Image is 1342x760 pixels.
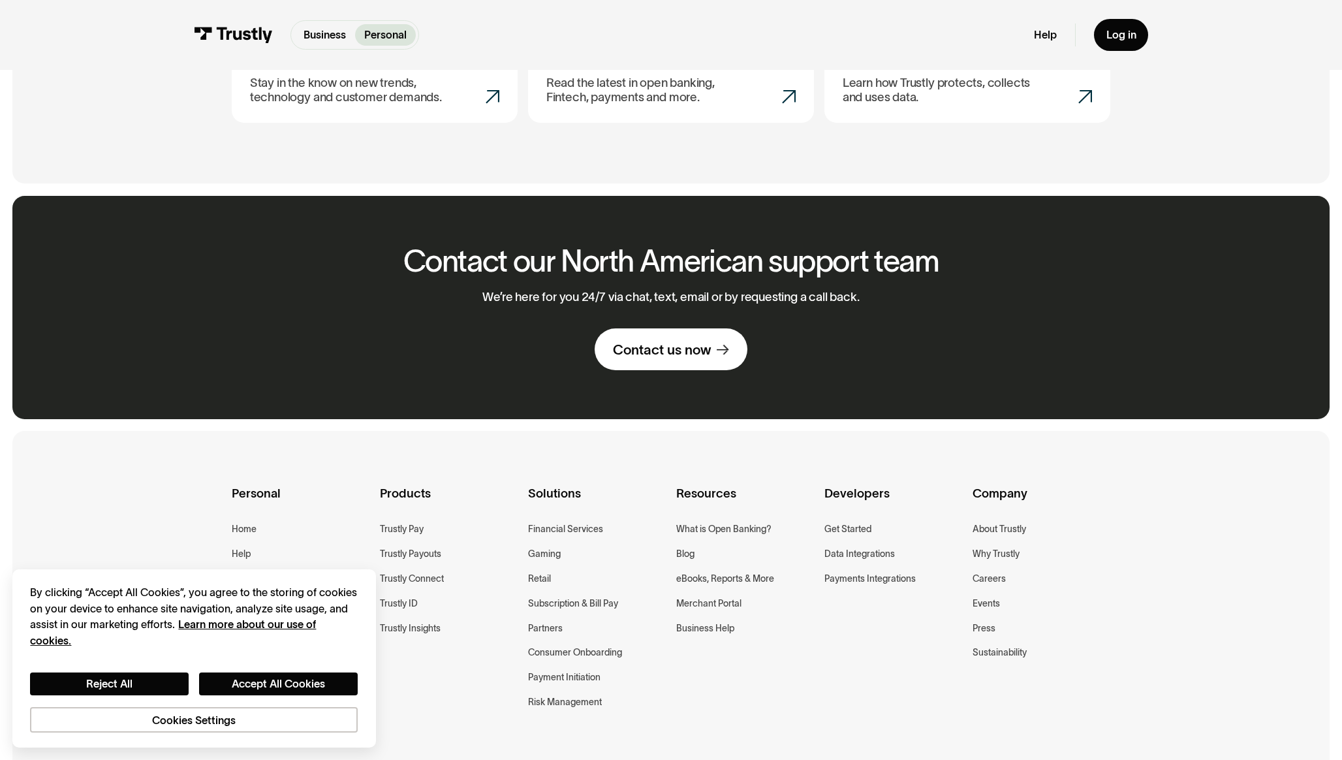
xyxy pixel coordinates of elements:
a: Subscription & Bill Pay [528,596,618,612]
div: Developers [824,484,962,522]
h2: Contact our North American support team [403,244,939,277]
a: Events [973,596,1000,612]
a: Trustly Connect [380,571,444,587]
div: Contact us now [613,341,711,358]
div: Cookie banner [12,569,376,748]
p: Stay in the know on new trends, technology and customer demands. [250,76,444,105]
a: Gaming [528,546,561,562]
a: Trustly Pay [380,522,424,537]
a: Business [294,24,355,46]
div: Resources [676,484,814,522]
a: About Trustly [973,522,1026,537]
a: Business Help [676,621,734,637]
a: Trustly Payouts [380,546,441,562]
a: Payment Initiation [528,670,601,686]
a: eBooks, Reports & More [676,571,774,587]
a: Consumer Onboarding [528,645,622,661]
button: Accept All Cookies [199,673,358,695]
a: What is Open Banking? [676,522,772,537]
p: Personal [364,27,407,42]
a: Get Started [824,522,871,537]
a: Help [232,546,251,562]
a: Trustly Insights [380,621,441,637]
p: Business [304,27,346,42]
a: Trustly BlogRead the latest in open banking, Fintech, payments and more. [528,29,814,123]
a: Why Trustly [973,546,1020,562]
div: Privacy [30,584,357,733]
button: Reject All [30,673,189,695]
a: Risk Management [528,695,602,710]
a: Data & PrivacyLearn how Trustly protects, collects and uses data. [824,29,1110,123]
a: Careers [973,571,1006,587]
a: Contact us now [595,328,747,370]
a: Personal [355,24,416,46]
a: Data Integrations [824,546,895,562]
div: Products [380,484,518,522]
div: Personal [232,484,369,522]
a: Home [232,522,257,537]
p: Read the latest in open banking, Fintech, payments and more. [546,76,740,105]
button: Cookies Settings [30,707,357,733]
a: Merchant Portal [676,596,741,612]
a: Trustly ID [380,596,418,612]
div: Solutions [528,484,666,522]
a: Press [973,621,995,637]
div: By clicking “Accept All Cookies”, you agree to the storing of cookies on your device to enhance s... [30,584,357,648]
a: Blog [676,546,694,562]
a: eBooks, Reports & MoreStay in the know on new trends, technology and customer demands. [232,29,518,123]
div: Log in [1106,28,1136,42]
p: Learn how Trustly protects, collects and uses data. [843,76,1037,105]
a: Payments Integrations [824,571,916,587]
div: Company [973,484,1110,522]
a: Log in [1094,19,1148,51]
a: More information about your privacy, opens in a new tab [30,618,316,646]
a: Partners [528,621,563,637]
a: Sustainability [973,645,1027,661]
a: Help [1034,28,1057,42]
p: We’re here for you 24/7 via chat, text, email or by requesting a call back. [482,290,859,304]
img: Trustly Logo [194,27,273,44]
a: Financial Services [528,522,603,537]
a: Retail [528,571,551,587]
